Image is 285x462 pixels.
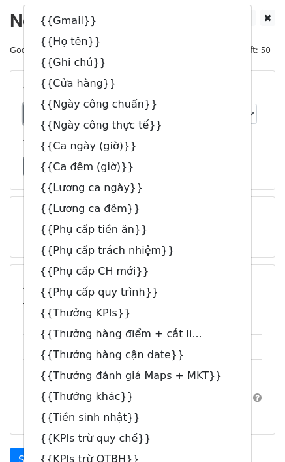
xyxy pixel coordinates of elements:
a: {{Ca đêm (giờ)}} [24,157,251,177]
a: {{Ghi chú}} [24,52,251,73]
a: {{Cửa hàng}} [24,73,251,94]
iframe: Chat Widget [220,399,285,462]
a: {{Họ tên}} [24,31,251,52]
a: {{Lương ca đêm}} [24,198,251,219]
h2: New Campaign [10,10,275,32]
a: {{Ngày công thực tế}} [24,115,251,136]
div: Tiện ích trò chuyện [220,399,285,462]
a: {{Thưởng hàng cận date}} [24,345,251,365]
a: {{Phụ cấp tiền ăn}} [24,219,251,240]
a: {{KPIs trừ quy chế}} [24,428,251,449]
a: {{Thưởng khác}} [24,386,251,407]
a: {{Gmail}} [24,10,251,31]
a: {{Thưởng KPIs}} [24,303,251,324]
a: {{Phụ cấp quy trình}} [24,282,251,303]
a: {{Ca ngày (giờ)}} [24,136,251,157]
a: {{Thưởng đánh giá Maps + MKT}} [24,365,251,386]
a: {{Lương ca ngày}} [24,177,251,198]
a: {{Tiền sinh nhật}} [24,407,251,428]
a: {{Phụ cấp CH mới}} [24,261,251,282]
a: {{Phụ cấp trách nhiệm}} [24,240,251,261]
a: {{Ngày công chuẩn}} [24,94,251,115]
a: {{Thưởng hàng điểm + cắt li... [24,324,251,345]
small: Google Sheet: [10,45,181,55]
